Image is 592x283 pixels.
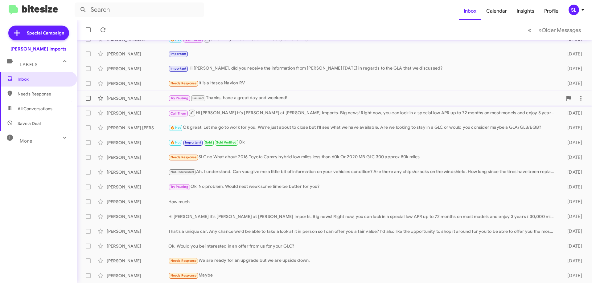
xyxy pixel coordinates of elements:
a: Special Campaign [8,26,69,40]
div: Hi [PERSON_NAME], did you receive the information from [PERSON_NAME] [DATE] in regards to the GLA... [168,65,557,72]
span: More [20,138,32,144]
div: Ok great! Let me go to work for you. We're just about to close but I'll see what we have availabl... [168,124,557,131]
span: Paused [192,96,204,100]
span: Save a Deal [18,120,41,127]
span: Needs Response [171,273,197,277]
span: All Conversations [18,106,52,112]
div: Ok. No problem. Would next week some time be better for you? [168,183,557,190]
button: SL [563,5,585,15]
div: [PERSON_NAME] [107,273,168,279]
span: Older Messages [542,27,581,34]
span: Needs Response [171,259,197,263]
span: Call Them [171,111,187,115]
div: [PERSON_NAME] [107,51,168,57]
span: Sold [205,140,212,144]
div: [DATE] [557,80,587,87]
div: SLC no What about 2016 Toyota Camry hybrid low miles less than 60k Or 2020 MB GLC 300 approx 80k ... [168,154,557,161]
span: » [538,26,542,34]
div: [DATE] [557,110,587,116]
div: [DATE] [557,213,587,220]
div: [DATE] [557,169,587,175]
div: [PERSON_NAME] [PERSON_NAME] [107,125,168,131]
div: [DATE] [557,51,587,57]
div: [DATE] [557,228,587,234]
div: [PERSON_NAME] [107,228,168,234]
a: Insights [512,2,539,20]
span: Important [185,140,201,144]
div: [PERSON_NAME] [107,169,168,175]
div: [PERSON_NAME] [107,139,168,146]
span: Needs Response [18,91,70,97]
div: [DATE] [557,199,587,205]
span: Important [171,67,187,71]
button: Next [535,24,585,36]
div: [PERSON_NAME] [107,66,168,72]
div: [DATE] [557,273,587,279]
div: We are ready for an upgrade but we are upside down. [168,257,557,264]
span: Try Pausing [171,185,188,189]
div: [PERSON_NAME] Imports [10,46,67,52]
div: [PERSON_NAME] [107,243,168,249]
span: Not-Interested [171,170,194,174]
div: [PERSON_NAME] [107,80,168,87]
div: [DATE] [557,154,587,160]
div: Ah. I understand. Can you give me a little bit of information on your vehicles condition? Are the... [168,168,557,176]
div: That's a unique car. Any chance we'd be able to take a look at it in person so I can offer you a ... [168,228,557,234]
span: 🔥 Hot [171,126,181,130]
div: [PERSON_NAME] [107,154,168,160]
div: [PERSON_NAME] [107,184,168,190]
div: [DATE] [557,139,587,146]
span: Try Pausing [171,96,188,100]
div: Hi [PERSON_NAME] it's [PERSON_NAME] at [PERSON_NAME] Imports. Big news! Right now, you can lock i... [168,109,557,117]
div: Maybe [168,272,557,279]
span: Important [171,52,187,56]
div: Hi [PERSON_NAME] it's [PERSON_NAME] at [PERSON_NAME] Imports. Big news! Right now, you can lock i... [168,213,557,220]
nav: Page navigation example [524,24,585,36]
div: [DATE] [557,184,587,190]
a: Profile [539,2,563,20]
span: Special Campaign [27,30,64,36]
span: « [528,26,531,34]
a: Calendar [481,2,512,20]
div: [PERSON_NAME] [107,110,168,116]
div: [DATE] [557,66,587,72]
div: [PERSON_NAME] [107,258,168,264]
div: Ok. Would you be interested in an offer from us for your GLC? [168,243,557,249]
div: [DATE] [557,243,587,249]
div: How much [168,199,557,205]
span: Sold Verified [216,140,236,144]
div: [DATE] [557,125,587,131]
a: Inbox [459,2,481,20]
span: Needs Response [171,155,197,159]
input: Search [75,2,204,17]
span: Labels [20,62,38,67]
div: Thanks, have a great day and weekend! [168,95,562,102]
span: Inbox [18,76,70,82]
div: It is a Itasca Navion RV [168,80,557,87]
div: [PERSON_NAME] [107,199,168,205]
span: Needs Response [171,81,197,85]
div: [DATE] [557,258,587,264]
button: Previous [524,24,535,36]
div: [PERSON_NAME] [107,95,168,101]
span: 🔥 Hot [171,140,181,144]
div: SL [569,5,579,15]
div: [PERSON_NAME] [107,213,168,220]
div: Ok [168,139,557,146]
